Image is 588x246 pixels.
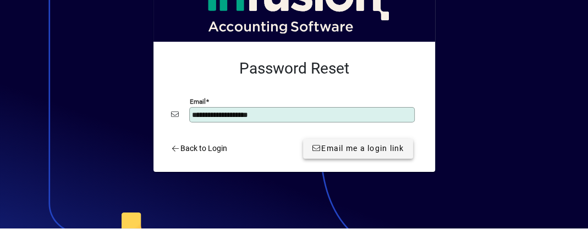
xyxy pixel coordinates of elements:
span: Back to Login [171,143,228,154]
button: Email me a login link [303,139,413,159]
span: Email me a login link [312,143,404,154]
h2: Password Reset [171,59,417,78]
mat-label: Email [190,97,206,105]
a: Back to Login [167,139,232,159]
